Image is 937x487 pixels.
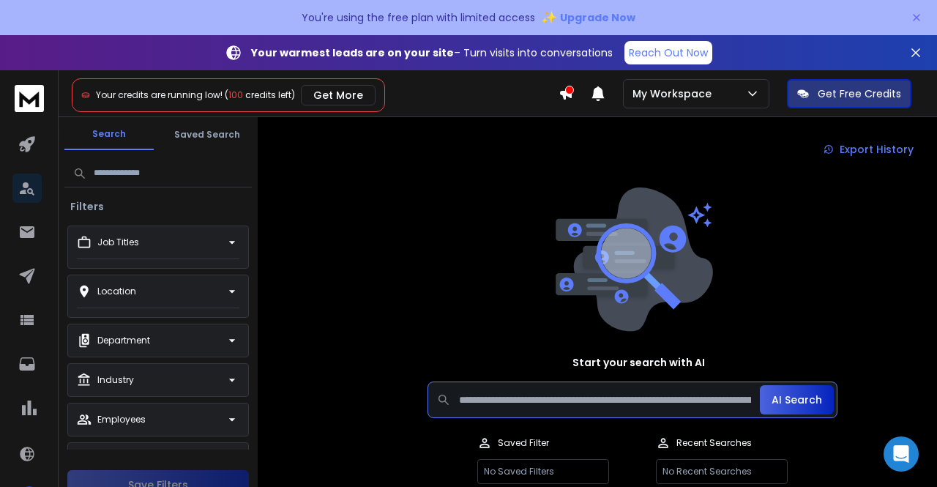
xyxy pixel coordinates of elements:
p: Reach Out Now [629,45,708,60]
p: No Saved Filters [477,459,609,484]
button: AI Search [760,385,834,414]
button: Search [64,119,154,150]
h3: Filters [64,199,110,214]
span: ✨ [541,7,557,28]
a: Reach Out Now [624,41,712,64]
button: ✨Upgrade Now [541,3,635,32]
div: Open Intercom Messenger [884,436,919,472]
span: ( credits left) [225,89,295,101]
p: Employees [97,414,146,425]
h1: Start your search with AI [572,355,705,370]
p: Recent Searches [676,437,752,449]
img: image [552,187,713,332]
p: No Recent Searches [656,459,788,484]
p: – Turn visits into conversations [251,45,613,60]
p: Saved Filter [498,437,549,449]
span: Upgrade Now [560,10,635,25]
button: Get Free Credits [787,79,911,108]
button: Get More [301,85,376,105]
p: Location [97,286,136,297]
p: Job Titles [97,237,139,248]
p: Get Free Credits [818,86,901,101]
p: Industry [97,374,134,386]
p: My Workspace [632,86,717,101]
p: Department [97,335,150,346]
span: Your credits are running low! [96,89,223,101]
button: Saved Search [163,120,252,149]
strong: Your warmest leads are on your site [251,45,454,60]
span: 100 [228,89,243,101]
a: Export History [812,135,925,164]
img: logo [15,85,44,112]
p: You're using the free plan with limited access [302,10,535,25]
